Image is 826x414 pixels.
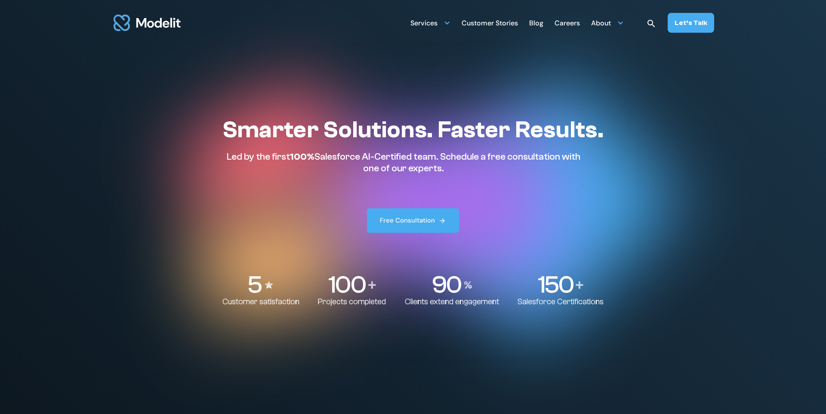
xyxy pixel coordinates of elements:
[668,13,714,33] a: Let’s Talk
[380,216,435,225] div: Free Consultation
[410,15,438,32] div: Services
[538,272,573,297] p: 150
[222,297,299,307] p: Customer satisfaction
[264,280,274,290] img: Stars
[410,14,450,31] div: Services
[112,9,182,36] img: modelit logo
[555,15,580,32] div: Careers
[247,272,261,297] p: 5
[591,15,611,32] div: About
[462,14,518,31] a: Customer Stories
[318,297,386,307] p: Projects completed
[518,297,604,307] p: Salesforce Certifications
[675,18,707,28] div: Let’s Talk
[529,15,543,32] div: Blog
[431,272,461,297] p: 90
[222,116,604,144] h1: Smarter Solutions. Faster Results.
[591,14,624,31] div: About
[529,14,543,31] a: Blog
[222,151,585,174] p: Led by the first Salesforce AI-Certified team. Schedule a free consultation with one of our experts.
[328,272,366,297] p: 100
[462,15,518,32] div: Customer Stories
[438,217,446,225] img: arrow right
[576,281,583,289] img: Plus
[112,9,182,36] a: home
[368,281,376,289] img: Plus
[405,297,499,307] p: Clients extend engagement
[555,14,580,31] a: Careers
[367,208,459,233] a: Free Consultation
[464,281,472,289] img: Percentage
[290,151,314,162] span: 100%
